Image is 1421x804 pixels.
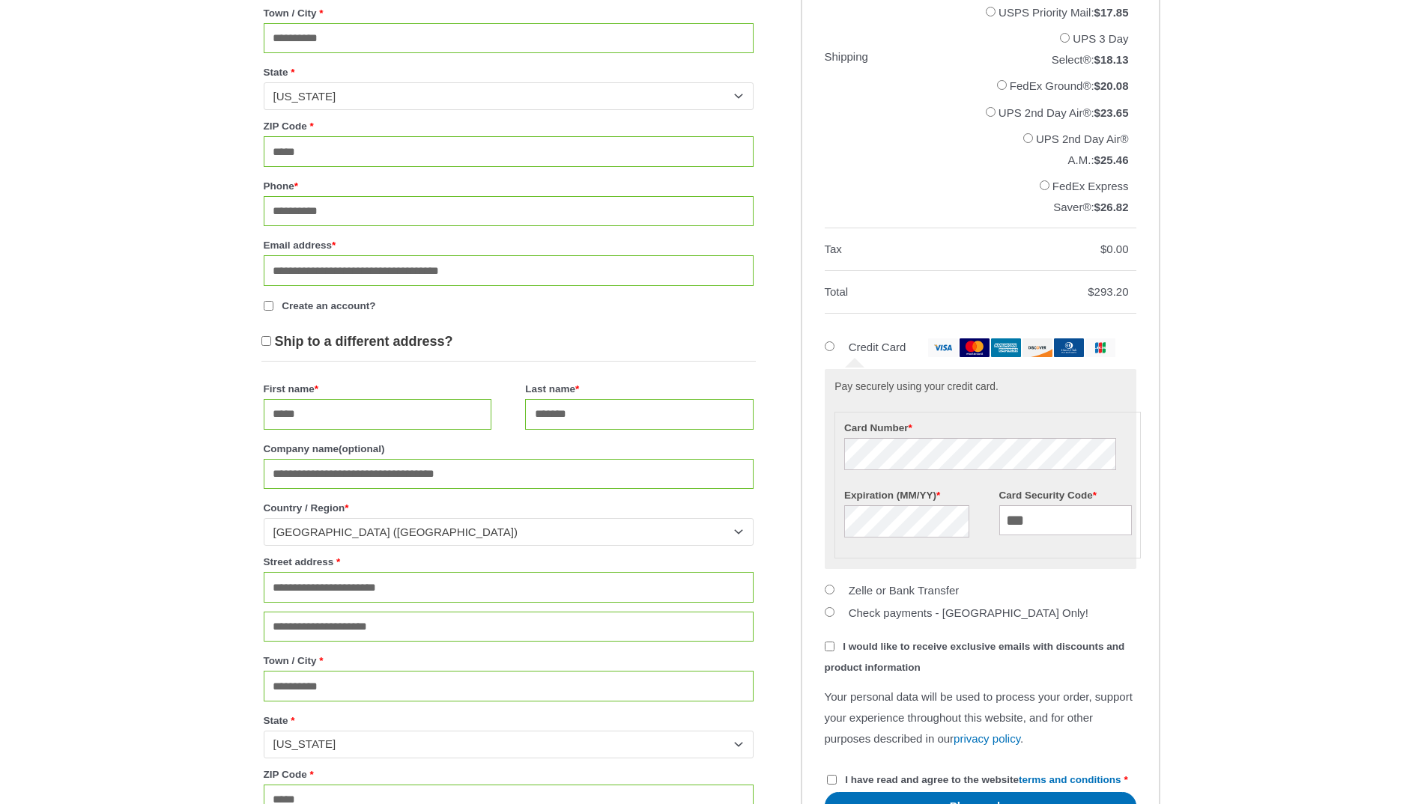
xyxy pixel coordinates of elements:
[1088,285,1094,298] span: $
[1094,6,1100,19] span: $
[1100,243,1106,255] span: $
[1100,243,1129,255] bdi: 0.00
[1036,133,1129,166] label: UPS 2nd Day Air® A.M.:
[264,764,754,785] label: ZIP Code
[827,775,837,785] input: I have read and agree to the websiteterms and conditions *
[273,737,730,752] span: New York
[264,518,754,546] span: Country / Region
[1010,79,1129,92] label: FedEx Ground®:
[999,485,1132,505] label: Card Security Code
[1094,201,1129,213] bdi: 26.82
[845,774,1121,785] span: I have read and agree to the website
[264,731,754,758] span: State
[849,606,1088,619] label: Check payments - [GEOGRAPHIC_DATA] Only!
[264,116,754,136] label: ZIP Code
[999,6,1128,19] label: USPS Priority Mail:
[525,379,753,399] label: Last name
[1094,106,1100,119] span: $
[264,3,754,23] label: Town / City
[849,341,1115,353] label: Credit Card
[999,106,1129,119] label: UPS 2nd Day Air®:
[1052,180,1129,213] label: FedEx Express Saver®:
[1085,338,1115,357] img: jcb
[991,338,1021,357] img: amex
[844,418,1132,438] label: Card Number
[282,300,375,311] span: Create an account?
[960,338,990,357] img: mastercard
[264,82,754,110] span: State
[1088,285,1128,298] bdi: 293.20
[834,412,1141,559] fieldset: Payment Info
[264,176,754,196] label: Phone
[264,62,754,82] label: State
[825,271,978,314] th: Total
[849,584,960,597] label: Zelle or Bank Transfer
[1019,774,1121,785] a: terms and conditions
[264,651,754,671] label: Town / City
[1022,338,1052,357] img: discover
[954,732,1020,745] a: privacy policy
[1052,32,1129,66] label: UPS 3 Day Select®:
[1094,153,1100,166] span: $
[1094,53,1100,66] span: $
[1094,6,1129,19] bdi: 17.85
[1094,79,1100,92] span: $
[1094,53,1129,66] bdi: 18.13
[834,380,1125,395] p: Pay securely using your credit card.
[264,379,491,399] label: First name
[264,498,754,518] label: Country / Region
[273,89,730,104] span: New York
[928,338,958,357] img: visa
[264,301,273,311] input: Create an account?
[1124,774,1127,785] abbr: required
[339,443,384,454] span: (optional)
[1094,153,1129,166] bdi: 25.46
[264,710,754,731] label: State
[264,552,754,572] label: Street address
[1094,79,1129,92] bdi: 20.08
[1094,106,1129,119] bdi: 23.65
[264,439,754,459] label: Company name
[825,686,1136,749] p: Your personal data will be used to process your order, support your experience throughout this we...
[275,334,453,349] span: Ship to a different address?
[261,336,271,346] input: Ship to a different address?
[264,235,754,255] label: Email address
[273,525,730,540] span: United States (US)
[844,485,977,505] label: Expiration (MM/YY)
[825,228,978,271] th: Tax
[1054,338,1084,357] img: dinersclub
[825,641,1125,673] span: I would like to receive exclusive emails with discounts and product information
[825,642,834,651] input: I would like to receive exclusive emails with discounts and product information
[1094,201,1100,213] span: $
